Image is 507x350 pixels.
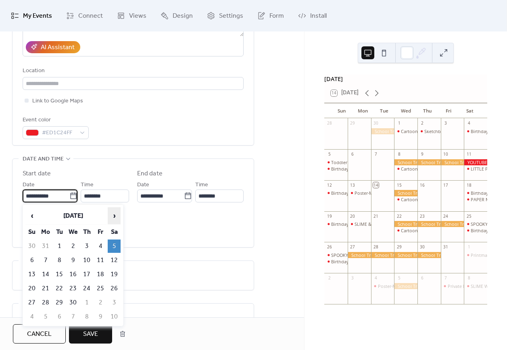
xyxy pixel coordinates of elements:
[401,166,473,172] div: Cartooning Workshop 4:30-6:00pm
[348,190,371,196] div: Poster-Making Workshop 4:00-6:00pm
[80,254,93,267] td: 10
[464,283,487,289] div: SLIME WORKSHOP 3:30-5:00pm
[466,182,472,188] div: 18
[394,227,417,233] div: Cartooning Workshop 4:30-6:00pm
[466,275,472,281] div: 8
[396,275,402,281] div: 5
[371,283,394,289] div: Poster-Making Workshop 10:30am-12:00pm
[195,180,208,190] span: Time
[23,115,87,125] div: Event color
[25,225,38,239] th: Su
[394,221,417,227] div: School Trip 10am-12pm
[394,283,417,289] div: School Trip 10:00am-12:00pm
[78,10,103,23] span: Connect
[331,166,375,172] div: Birthday 2:30-4:30pm
[396,151,402,157] div: 8
[25,310,38,323] td: 4
[355,221,418,227] div: SLIME & ART 10:30am-12:00pm
[39,240,52,253] td: 31
[371,128,394,134] div: School Trip 10am-12pm
[108,208,120,224] span: ›
[373,275,379,281] div: 4
[25,282,38,295] td: 20
[108,240,121,253] td: 5
[39,296,52,309] td: 28
[80,268,93,281] td: 17
[396,121,402,126] div: 1
[108,254,121,267] td: 12
[448,283,501,289] div: Private Event 6:00-8:00pm
[350,213,355,219] div: 20
[26,41,80,53] button: AI Assistant
[331,221,375,227] div: Birthday 3:30-5:30pm
[327,121,332,126] div: 28
[441,221,464,227] div: School Trip 10am-12pm
[25,254,38,267] td: 6
[81,180,94,190] span: Time
[395,103,417,119] div: Wed
[108,225,121,239] th: Sa
[154,3,199,28] a: Design
[394,128,417,134] div: Cartooning Workshop 4:30-6:00pm
[466,151,472,157] div: 11
[39,268,52,281] td: 14
[23,180,35,190] span: Date
[331,103,352,119] div: Sun
[39,310,52,323] td: 5
[331,159,398,165] div: Toddler Workshop 9:30-11:00am
[324,75,487,83] div: [DATE]
[466,121,472,126] div: 4
[67,254,79,267] td: 9
[394,166,417,172] div: Cartooning Workshop 4:30-6:00pm
[219,10,243,23] span: Settings
[419,244,425,250] div: 30
[350,182,355,188] div: 13
[350,244,355,250] div: 27
[67,282,79,295] td: 23
[438,103,459,119] div: Fri
[111,3,152,28] a: Views
[459,103,481,119] div: Sat
[417,221,441,227] div: School Trip 10am-12pm
[373,182,379,188] div: 14
[13,324,66,344] button: Cancel
[53,268,66,281] td: 15
[5,3,58,28] a: My Events
[53,225,66,239] th: Tu
[466,244,472,250] div: 1
[94,282,107,295] td: 25
[94,254,107,267] td: 11
[173,10,193,23] span: Design
[94,268,107,281] td: 18
[324,221,348,227] div: Birthday 3:30-5:30pm
[443,275,449,281] div: 7
[331,258,375,265] div: Birthday 3:00-5:00pm
[443,182,449,188] div: 17
[53,254,66,267] td: 8
[25,268,38,281] td: 13
[27,329,52,339] span: Cancel
[348,221,371,227] div: SLIME & ART 10:30am-12:00pm
[53,296,66,309] td: 29
[108,282,121,295] td: 26
[60,3,109,28] a: Connect
[464,227,487,233] div: Birthday 3:30-5:30pm
[83,329,98,339] span: Save
[53,282,66,295] td: 22
[466,213,472,219] div: 25
[23,154,64,164] span: Date and time
[108,296,121,309] td: 3
[371,252,394,258] div: School Trip 10am-12pm
[443,121,449,126] div: 3
[471,128,502,134] div: Birthday 1-3pm
[23,66,242,76] div: Location
[394,196,417,202] div: Cartooning Workshop 4:30-6:00pm
[417,103,438,119] div: Thu
[39,254,52,267] td: 7
[396,244,402,250] div: 29
[443,151,449,157] div: 10
[327,213,332,219] div: 19
[53,310,66,323] td: 6
[25,240,38,253] td: 30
